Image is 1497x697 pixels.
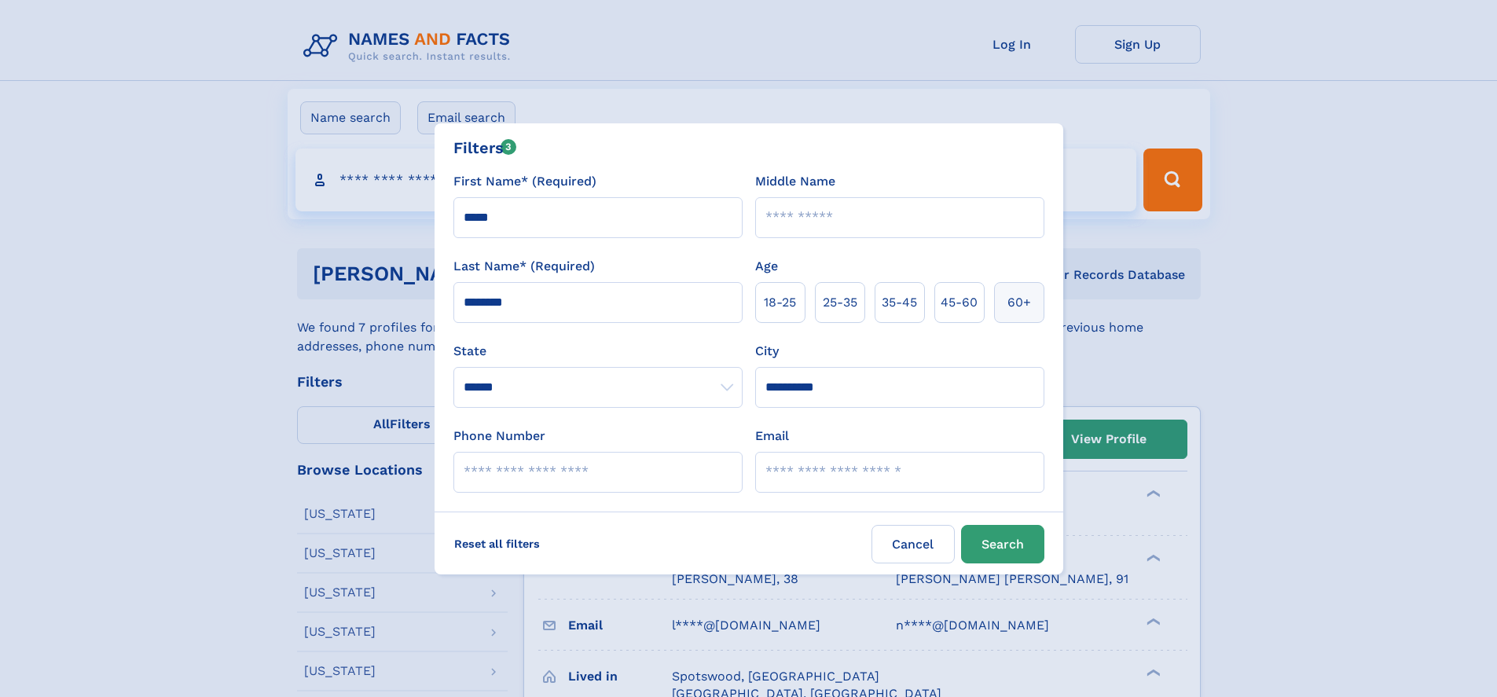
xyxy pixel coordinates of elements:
label: State [453,342,743,361]
div: Filters [453,136,517,160]
span: 18‑25 [764,293,796,312]
button: Search [961,525,1044,563]
label: Cancel [871,525,955,563]
label: Last Name* (Required) [453,257,595,276]
label: First Name* (Required) [453,172,596,191]
label: Phone Number [453,427,545,446]
label: Email [755,427,789,446]
label: Reset all filters [444,525,550,563]
span: 60+ [1007,293,1031,312]
label: Middle Name [755,172,835,191]
span: 35‑45 [882,293,917,312]
label: Age [755,257,778,276]
label: City [755,342,779,361]
span: 25‑35 [823,293,857,312]
span: 45‑60 [941,293,978,312]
